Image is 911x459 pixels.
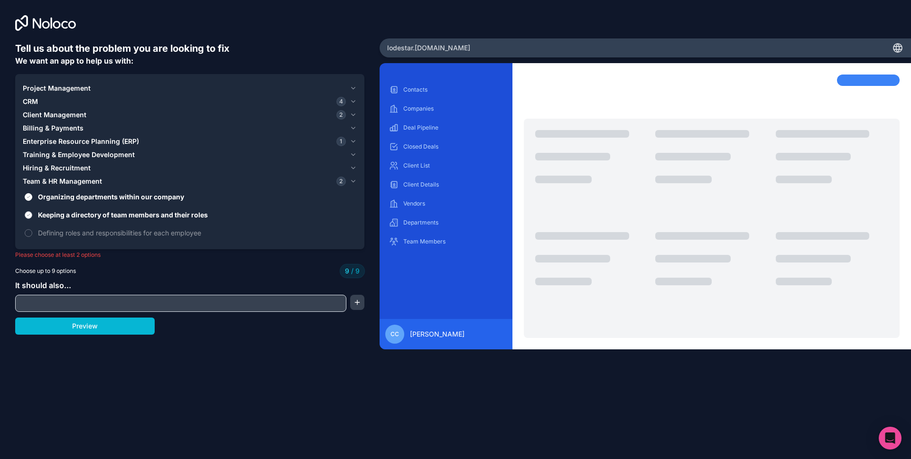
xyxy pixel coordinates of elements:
span: lodestar .[DOMAIN_NAME] [387,43,470,53]
p: Contacts [403,86,503,94]
span: Team & HR Management [23,177,102,186]
span: 2 [336,110,346,120]
div: Team & HR Management2 [23,188,357,242]
span: Client Management [23,110,86,120]
span: It should also... [15,281,71,290]
span: 1 [336,137,346,146]
button: CRM4 [23,95,357,108]
span: 2 [336,177,346,186]
p: Companies [403,105,503,112]
p: Client List [403,162,503,169]
div: Open Intercom Messenger [879,427,902,450]
p: Vendors [403,200,503,207]
button: Team & HR Management2 [23,175,357,188]
span: Defining roles and responsibilities for each employee [38,228,355,238]
span: We want an app to help us with: [15,56,133,66]
p: Team Members [403,238,503,245]
button: Keeping a directory of team members and their roles [25,211,32,219]
span: Keeping a directory of team members and their roles [38,210,355,220]
span: Enterprise Resource Planning (ERP) [23,137,139,146]
button: Defining roles and responsibilities for each employee [25,229,32,237]
button: Client Management2 [23,108,357,122]
button: Hiring & Recruitment [23,161,357,175]
span: [PERSON_NAME] [410,329,465,339]
button: Organizing departments within our company [25,193,32,201]
div: scrollable content [387,82,505,311]
span: Choose up to 9 options [15,267,76,275]
p: Client Details [403,181,503,188]
span: Billing & Payments [23,123,84,133]
h6: Tell us about the problem you are looking to fix [15,42,364,55]
button: Training & Employee Development [23,148,357,161]
p: Please choose at least 2 options [15,251,364,259]
span: Organizing departments within our company [38,192,355,202]
p: Departments [403,219,503,226]
span: 4 [336,97,346,106]
span: 9 [345,266,349,276]
span: Project Management [23,84,91,93]
span: CC [390,330,399,338]
p: Closed Deals [403,143,503,150]
button: Project Management [23,82,357,95]
span: 9 [349,266,360,276]
span: Hiring & Recruitment [23,163,91,173]
button: Preview [15,318,155,335]
p: Deal Pipeline [403,124,503,131]
span: CRM [23,97,38,106]
span: Training & Employee Development [23,150,135,159]
span: / [351,267,353,275]
button: Enterprise Resource Planning (ERP)1 [23,135,357,148]
button: Billing & Payments [23,122,357,135]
